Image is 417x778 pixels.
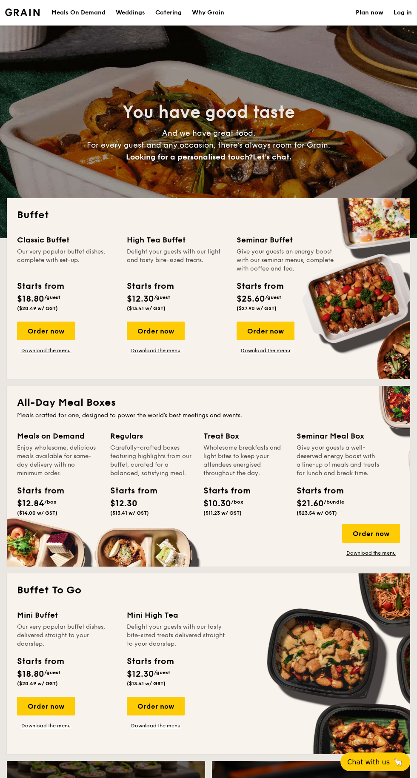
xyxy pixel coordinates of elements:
[17,294,44,304] span: $18.80
[231,499,243,505] span: /box
[87,128,330,162] span: And we have great food. For every guest and any occasion, there’s always room for Grain.
[110,510,149,516] span: ($13.41 w/ GST)
[17,681,58,687] span: ($20.49 w/ GST)
[127,722,185,729] a: Download the menu
[17,396,400,410] h2: All-Day Meal Boxes
[127,280,173,293] div: Starts from
[17,499,44,509] span: $12.84
[110,444,193,478] div: Carefully-crafted boxes featuring highlights from our buffet, curated for a balanced, satisfying ...
[297,484,335,497] div: Starts from
[123,102,295,123] span: You have good taste
[253,152,291,162] span: Let's chat.
[17,305,58,311] span: ($20.49 w/ GST)
[44,670,60,675] span: /guest
[127,294,154,304] span: $12.30
[17,510,57,516] span: ($14.00 w/ GST)
[237,305,277,311] span: ($27.90 w/ GST)
[17,280,63,293] div: Starts from
[127,669,154,679] span: $12.30
[342,550,400,556] a: Download the menu
[127,322,185,340] div: Order now
[5,9,40,16] a: Logotype
[17,669,44,679] span: $18.80
[110,484,149,497] div: Starts from
[203,430,286,442] div: Treat Box
[17,444,100,478] div: Enjoy wholesome, delicious meals available for same-day delivery with no minimum order.
[17,411,400,420] div: Meals crafted for one, designed to power the world's best meetings and events.
[17,234,117,246] div: Classic Buffet
[237,294,265,304] span: $25.60
[17,430,100,442] div: Meals on Demand
[110,499,137,509] span: $12.30
[127,609,226,621] div: Mini High Tea
[297,430,380,442] div: Seminar Meal Box
[203,510,242,516] span: ($11.23 w/ GST)
[17,697,75,715] div: Order now
[265,294,281,300] span: /guest
[17,484,55,497] div: Starts from
[127,305,166,311] span: ($13.41 w/ GST)
[127,347,185,354] a: Download the menu
[347,758,390,766] span: Chat with us
[154,670,170,675] span: /guest
[17,609,117,621] div: Mini Buffet
[237,280,283,293] div: Starts from
[127,681,166,687] span: ($13.41 w/ GST)
[237,234,336,246] div: Seminar Buffet
[127,697,185,715] div: Order now
[44,294,60,300] span: /guest
[17,655,63,668] div: Starts from
[127,655,173,668] div: Starts from
[154,294,170,300] span: /guest
[237,347,294,354] a: Download the menu
[340,752,410,771] button: Chat with us🦙
[237,248,336,273] div: Give your guests an energy boost with our seminar menus, complete with coffee and tea.
[17,208,400,222] h2: Buffet
[5,9,40,16] img: Grain
[237,322,294,340] div: Order now
[17,248,117,273] div: Our very popular buffet dishes, complete with set-up.
[297,444,380,478] div: Give your guests a well-deserved energy boost with a line-up of meals and treats for lunch and br...
[17,623,117,648] div: Our very popular buffet dishes, delivered straight to your doorstep.
[393,757,403,767] span: 🦙
[127,248,226,273] div: Delight your guests with our light and tasty bite-sized treats.
[17,722,75,729] a: Download the menu
[17,584,400,597] h2: Buffet To Go
[110,430,193,442] div: Regulars
[297,499,324,509] span: $21.60
[203,444,286,478] div: Wholesome breakfasts and light bites to keep your attendees energised throughout the day.
[203,499,231,509] span: $10.30
[126,152,253,162] span: Looking for a personalised touch?
[127,234,226,246] div: High Tea Buffet
[17,347,75,354] a: Download the menu
[324,499,344,505] span: /bundle
[17,322,75,340] div: Order now
[44,499,57,505] span: /box
[342,524,400,543] div: Order now
[297,510,337,516] span: ($23.54 w/ GST)
[203,484,242,497] div: Starts from
[127,623,226,648] div: Delight your guests with our tasty bite-sized treats delivered straight to your doorstep.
